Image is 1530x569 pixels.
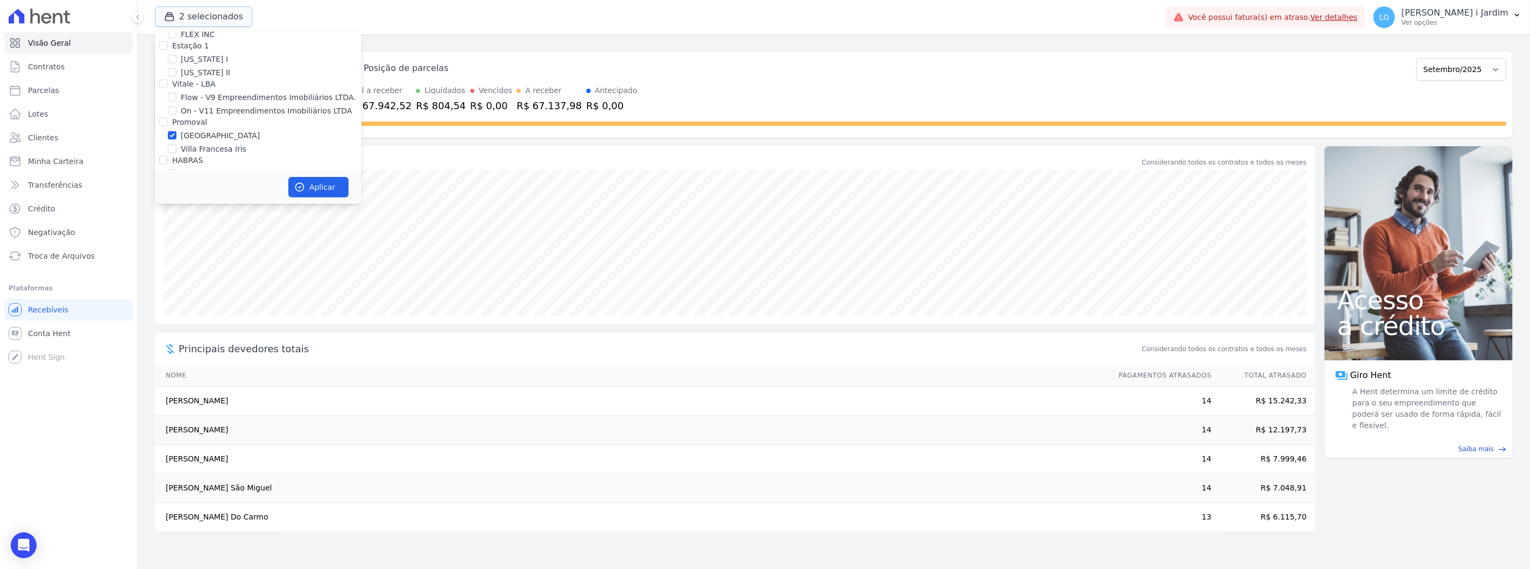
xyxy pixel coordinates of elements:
div: Saldo devedor total [179,155,1140,169]
span: Negativação [28,227,75,238]
div: R$ 0,00 [586,98,637,113]
td: [PERSON_NAME] [155,445,1109,474]
span: Saiba mais [1458,444,1494,454]
div: Open Intercom Messenger [11,532,37,558]
label: [US_STATE] Il [181,67,230,79]
td: [PERSON_NAME] São Miguel [155,474,1109,503]
label: Flow - V9 Empreendimentos Imobiliários LTDA. [181,92,356,103]
a: Lotes [4,103,133,125]
span: A Hent determina um limite de crédito para o seu empreendimento que poderá ser usado de forma ráp... [1350,386,1502,431]
label: HABRAS SUZANO [181,168,246,180]
div: R$ 67.137,98 [516,98,582,113]
th: Nome [155,365,1109,387]
td: 14 [1109,474,1212,503]
span: Minha Carteira [28,156,83,167]
a: Saiba mais east [1331,444,1506,454]
a: Crédito [4,198,133,219]
a: Ver detalhes [1311,13,1358,22]
td: 13 [1109,503,1212,532]
span: Recebíveis [28,304,68,315]
span: Crédito [28,203,55,214]
span: Visão Geral [28,38,71,48]
div: Considerando todos os contratos e todos os meses [1142,158,1307,167]
div: Vencidos [479,85,512,96]
span: Clientes [28,132,58,143]
a: Contratos [4,56,133,77]
span: Considerando todos os contratos e todos os meses [1142,344,1307,354]
span: Lotes [28,109,48,119]
div: Liquidados [424,85,465,96]
label: Estação 1 [172,41,209,50]
a: Conta Hent [4,323,133,344]
label: Promoval [172,118,207,126]
a: Parcelas [4,80,133,101]
div: Antecipado [595,85,637,96]
label: [US_STATE] I [181,54,228,65]
td: R$ 12.197,73 [1212,416,1315,445]
span: Principais devedores totais [179,342,1140,356]
button: LG [PERSON_NAME] i Jardim Ver opções [1365,2,1530,32]
a: Minha Carteira [4,151,133,172]
span: Conta Hent [28,328,70,339]
div: Posição de parcelas [364,62,449,75]
label: On - V11 Empreendimentos Imobiliários LTDA [181,105,352,117]
span: east [1498,445,1506,453]
span: Acesso [1337,287,1500,313]
span: Troca de Arquivos [28,251,95,261]
td: [PERSON_NAME] [155,387,1109,416]
td: R$ 7.999,46 [1212,445,1315,474]
span: a crédito [1337,313,1500,339]
label: Villa Francesa Iris [181,144,246,155]
span: Transferências [28,180,82,190]
label: Vitale - LBA [172,80,216,88]
a: Negativação [4,222,133,243]
td: R$ 6.115,70 [1212,503,1315,532]
td: R$ 15.242,33 [1212,387,1315,416]
button: Aplicar [288,177,349,197]
label: HABRAS [172,156,203,165]
td: 14 [1109,387,1212,416]
div: Plataformas [9,282,129,295]
div: Total a receber [346,85,412,96]
button: 2 selecionados [155,6,252,27]
span: Giro Hent [1350,369,1391,382]
p: [PERSON_NAME] i Jardim [1401,8,1508,18]
a: Troca de Arquivos [4,245,133,267]
span: LG [1379,13,1390,21]
label: [GEOGRAPHIC_DATA] [181,130,260,141]
p: Ver opções [1401,18,1508,27]
td: 14 [1109,445,1212,474]
div: R$ 67.942,52 [346,98,412,113]
td: 14 [1109,416,1212,445]
div: A receber [525,85,562,96]
div: R$ 804,54 [416,98,466,113]
a: Transferências [4,174,133,196]
span: Contratos [28,61,65,72]
th: Pagamentos Atrasados [1109,365,1212,387]
td: [PERSON_NAME] [155,416,1109,445]
label: FLEX INC [181,29,215,40]
td: [PERSON_NAME] Do Carmo [155,503,1109,532]
a: Clientes [4,127,133,148]
td: R$ 7.048,91 [1212,474,1315,503]
a: Recebíveis [4,299,133,321]
span: Você possui fatura(s) em atraso. [1188,12,1358,23]
span: Parcelas [28,85,59,96]
th: Total Atrasado [1212,365,1315,387]
div: R$ 0,00 [470,98,512,113]
a: Visão Geral [4,32,133,54]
